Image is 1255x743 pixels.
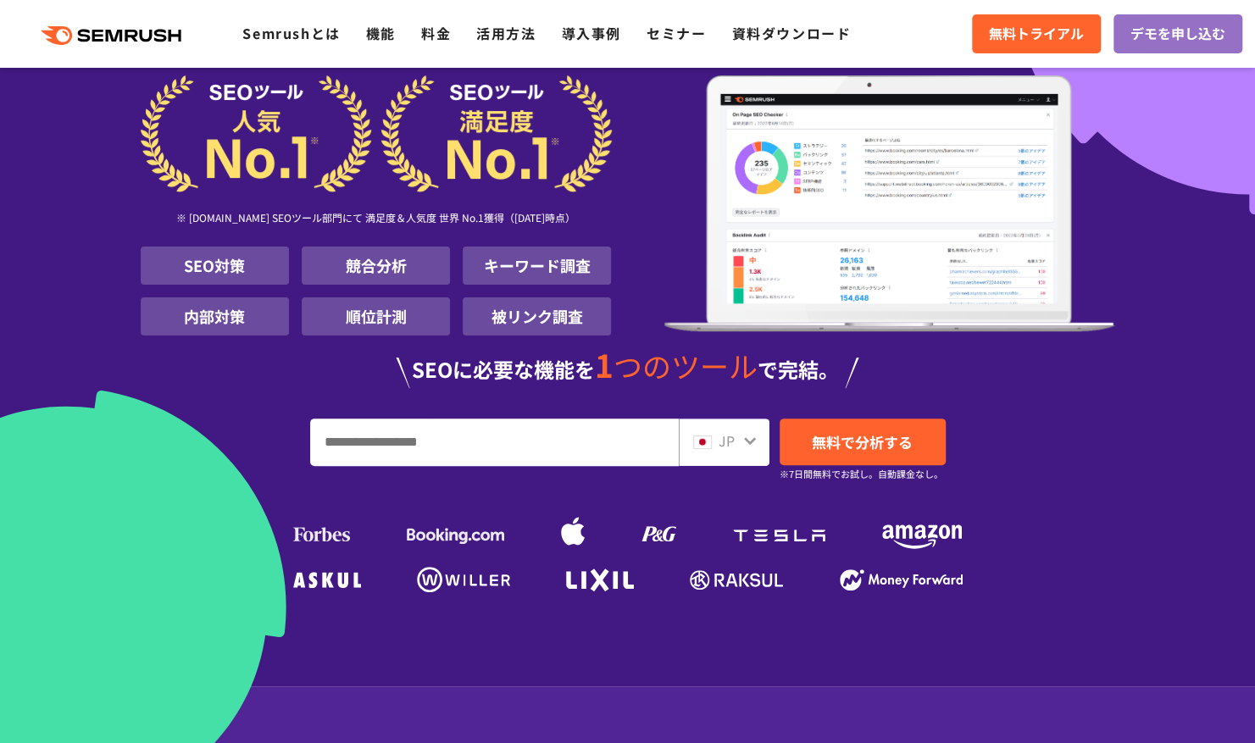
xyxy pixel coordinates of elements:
div: SEOに必要な機能を [141,349,1115,388]
span: 無料で分析する [812,431,913,452]
a: Semrushとは [242,23,340,43]
a: セミナー [647,23,706,43]
small: ※7日間無料でお試し。自動課金なし。 [780,466,943,482]
a: 料金 [421,23,451,43]
a: デモを申し込む [1113,14,1242,53]
li: 被リンク調査 [463,297,611,335]
input: URL、キーワードを入力してください [311,419,678,465]
a: 資料ダウンロード [731,23,851,43]
div: ※ [DOMAIN_NAME] SEOツール部門にて 満足度＆人気度 世界 No.1獲得（[DATE]時点） [141,192,612,247]
a: 活用方法 [476,23,536,43]
li: 内部対策 [141,297,289,335]
li: SEO対策 [141,247,289,285]
span: デモを申し込む [1130,23,1225,45]
li: キーワード調査 [463,247,611,285]
span: JP [719,430,735,451]
span: 1 [595,341,614,387]
li: 順位計測 [302,297,450,335]
a: 導入事例 [562,23,621,43]
li: 競合分析 [302,247,450,285]
span: で完結。 [758,354,839,384]
a: 無料トライアル [972,14,1101,53]
a: 無料で分析する [780,419,946,465]
a: 機能 [366,23,396,43]
span: つのツール [614,345,758,386]
span: 無料トライアル [989,23,1084,45]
